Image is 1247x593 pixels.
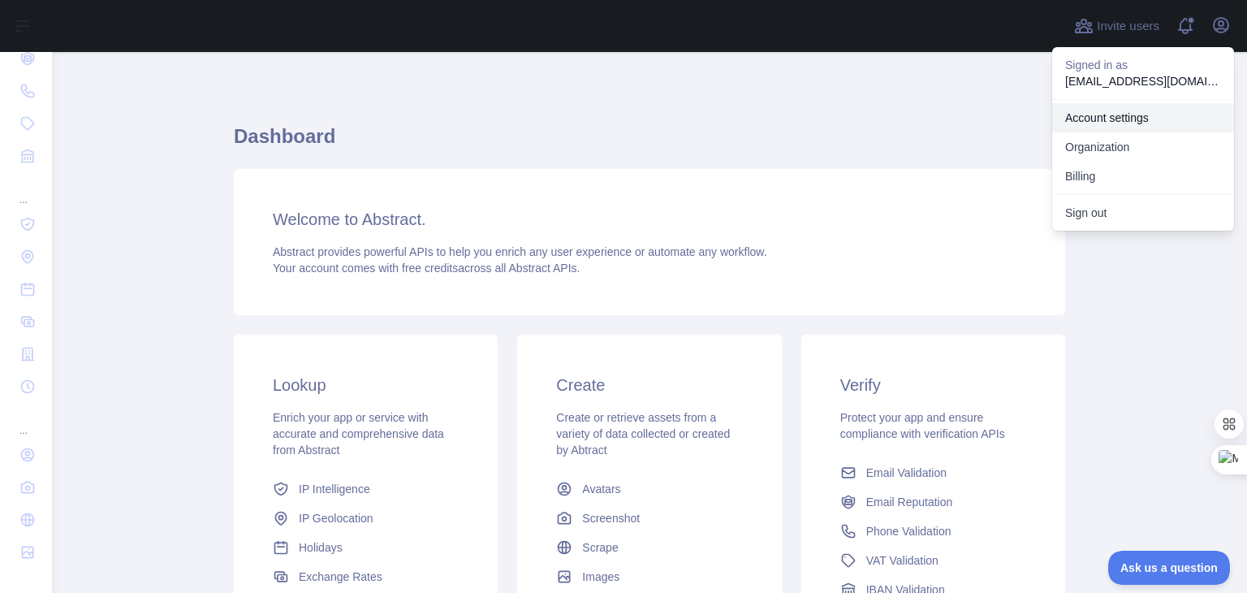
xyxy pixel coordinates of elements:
[273,374,459,396] h3: Lookup
[866,494,953,510] span: Email Reputation
[556,374,742,396] h3: Create
[299,510,373,526] span: IP Geolocation
[1052,162,1234,191] button: Billing
[582,481,620,497] span: Avatars
[1052,198,1234,227] button: Sign out
[1052,103,1234,132] a: Account settings
[266,504,465,533] a: IP Geolocation
[550,474,749,504] a: Avatars
[582,510,640,526] span: Screenshot
[556,411,730,457] span: Create or retrieve assets from a variety of data collected or created by Abtract
[266,474,465,504] a: IP Intelligence
[1097,17,1159,36] span: Invite users
[1065,73,1221,89] p: [EMAIL_ADDRESS][DOMAIN_NAME]
[582,539,618,556] span: Scrape
[582,569,619,585] span: Images
[1108,551,1231,585] iframe: Toggle Customer Support
[840,374,1026,396] h3: Verify
[834,487,1033,517] a: Email Reputation
[402,262,458,275] span: free credits
[299,539,343,556] span: Holidays
[550,504,749,533] a: Screenshot
[13,405,39,437] div: ...
[273,208,1026,231] h3: Welcome to Abstract.
[1052,132,1234,162] a: Organization
[299,481,370,497] span: IP Intelligence
[234,123,1065,162] h1: Dashboard
[273,262,580,275] span: Your account comes with across all Abstract APIs.
[550,562,749,591] a: Images
[266,562,465,591] a: Exchange Rates
[550,533,749,562] a: Scrape
[273,245,767,258] span: Abstract provides powerful APIs to help you enrich any user experience or automate any workflow.
[273,411,444,457] span: Enrich your app or service with accurate and comprehensive data from Abstract
[1065,57,1221,73] p: Signed in as
[840,411,1005,440] span: Protect your app and ensure compliance with verification APIs
[834,517,1033,546] a: Phone Validation
[866,523,951,539] span: Phone Validation
[266,533,465,562] a: Holidays
[866,465,947,481] span: Email Validation
[299,569,382,585] span: Exchange Rates
[1071,13,1163,39] button: Invite users
[13,174,39,206] div: ...
[834,458,1033,487] a: Email Validation
[866,552,938,569] span: VAT Validation
[834,546,1033,575] a: VAT Validation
